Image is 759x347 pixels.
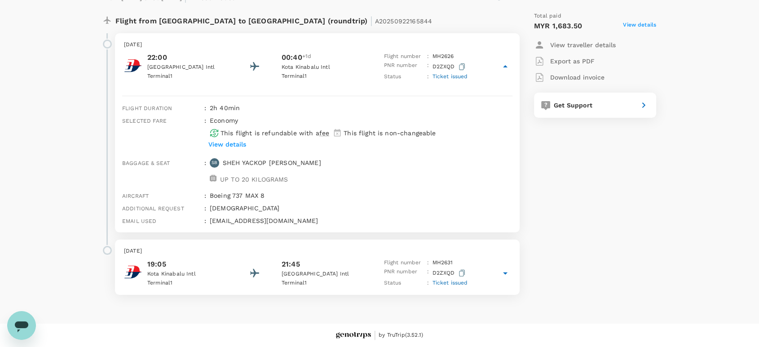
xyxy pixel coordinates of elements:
[384,267,423,279] p: PNR number
[201,200,206,213] div: :
[427,279,428,288] p: :
[432,73,468,80] span: Ticket issued
[427,52,428,61] p: :
[201,155,206,187] div: :
[282,52,302,63] p: 00:40
[432,52,454,61] p: MH 2626
[122,218,157,224] span: Email used
[344,129,436,138] p: This flight is non-changeable
[147,270,228,279] p: Kota Kinabalu Intl
[302,52,311,63] span: +1d
[201,213,206,225] div: :
[336,332,371,339] img: Genotrips - EPOMS
[319,129,329,137] span: fee
[282,259,300,270] p: 21:45
[534,21,582,31] p: MYR 1,683.50
[206,187,512,200] div: Boeing 737 MAX 8
[206,138,248,151] button: View details
[115,12,432,28] p: Flight from [GEOGRAPHIC_DATA] to [GEOGRAPHIC_DATA] (roundtrip)
[432,258,453,267] p: MH 2631
[282,270,362,279] p: [GEOGRAPHIC_DATA] Intl
[122,105,172,111] span: Flight duration
[550,40,616,49] p: View traveller details
[384,61,423,72] p: PNR number
[208,140,246,149] p: View details
[534,37,616,53] button: View traveller details
[7,311,36,340] iframe: Button to launch messaging window
[427,267,428,279] p: :
[427,72,428,81] p: :
[124,247,511,256] p: [DATE]
[122,160,170,166] span: Baggage & seat
[427,258,428,267] p: :
[282,72,362,81] p: Terminal 1
[384,72,423,81] p: Status
[210,116,238,125] p: economy
[124,263,142,281] img: Malaysia Airlines
[554,102,592,109] span: Get Support
[223,158,321,167] p: SHEH YACKOP [PERSON_NAME]
[124,57,142,75] img: Malaysia Airlines
[212,160,217,166] p: SB
[210,175,216,182] img: baggage-icon
[210,216,512,225] p: [EMAIL_ADDRESS][DOMAIN_NAME]
[432,61,467,72] p: D2ZXQD
[282,279,362,288] p: Terminal 1
[206,200,512,213] div: [DEMOGRAPHIC_DATA]
[384,52,423,61] p: Flight number
[432,267,467,279] p: D2ZXQD
[201,112,206,155] div: :
[147,259,228,270] p: 19:05
[623,21,656,31] span: View details
[427,61,428,72] p: :
[379,331,423,340] span: by TruTrip ( 3.52.1 )
[534,12,561,21] span: Total paid
[147,72,228,81] p: Terminal 1
[147,63,228,72] p: [GEOGRAPHIC_DATA] Intl
[550,57,595,66] p: Export as PDF
[147,279,228,288] p: Terminal 1
[201,187,206,200] div: :
[370,14,372,27] span: |
[384,279,423,288] p: Status
[122,205,184,212] span: Additional request
[124,40,511,49] p: [DATE]
[384,258,423,267] p: Flight number
[432,280,468,286] span: Ticket issued
[220,175,288,184] p: UP TO 20 KILOGRAMS
[210,103,512,112] p: 2h 40min
[282,63,362,72] p: Kota Kinabalu Intl
[122,118,167,124] span: Selected fare
[534,53,595,69] button: Export as PDF
[201,100,206,112] div: :
[375,18,432,25] span: A20250922165844
[534,69,605,85] button: Download invoice
[147,52,228,63] p: 22:00
[122,193,149,199] span: Aircraft
[221,129,329,138] p: This flight is refundable with a
[550,73,605,82] p: Download invoice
